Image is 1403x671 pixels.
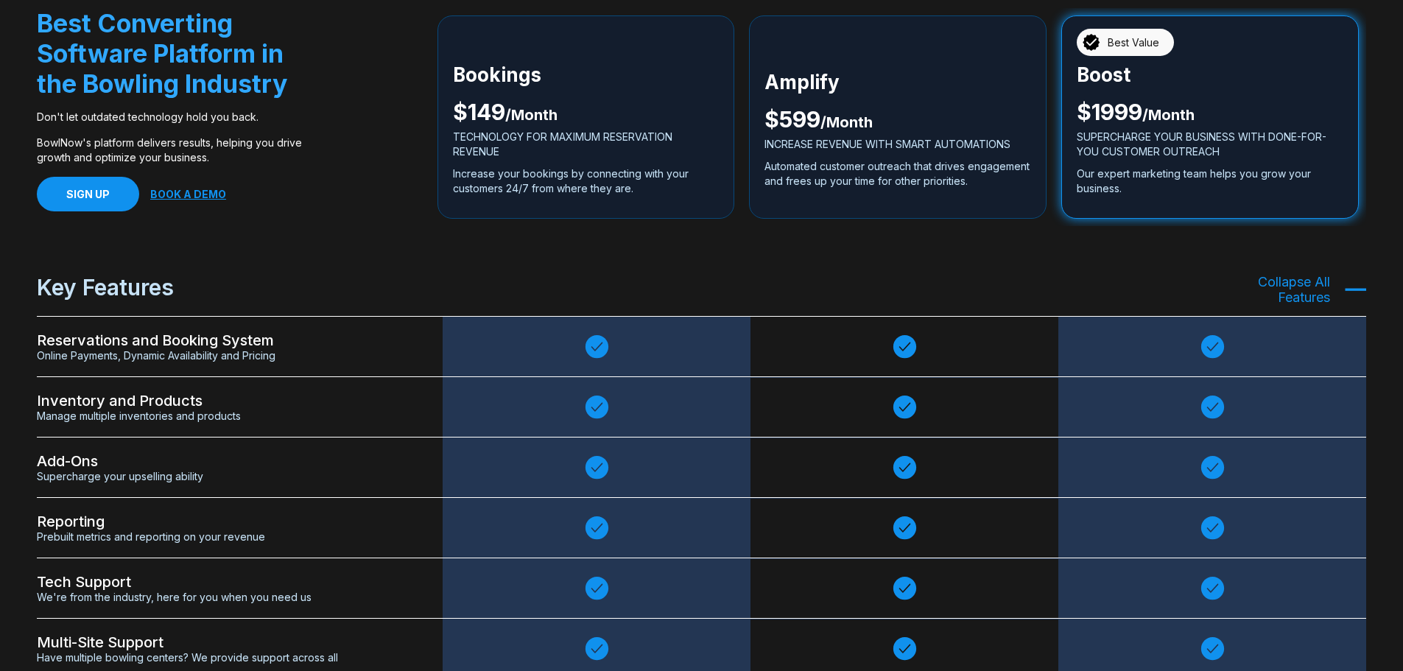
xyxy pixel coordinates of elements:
span: We're from the industry, here for you when you need us [37,591,406,603]
p: Best Converting Software Platform in the Bowling Industry [37,8,302,99]
span: Have multiple bowling centers? We provide support across all [37,651,406,664]
p: $ 599 [764,112,1031,130]
p: Amplify [764,75,1031,90]
span: Prebuilt metrics and reporting on your revenue [37,530,406,543]
span: / Month [505,106,558,124]
span: Multi-Site Support [37,633,406,651]
span: Reservations and Booking System [37,331,406,349]
span: / Month [1142,106,1195,124]
span: Add-Ons [37,452,406,470]
p: INCREASE REVENUE WITH SMART AUTOMATIONS [764,137,1031,152]
p: SUPERCHARGE YOUR BUSINESS WITH DONE-FOR-YOU CUSTOMER OUTREACH [1077,130,1343,159]
span: Best Value [1108,35,1159,50]
p: $ 1999 [1077,105,1343,122]
span: Key Features [37,274,174,305]
span: Collapse All Features [1234,274,1330,305]
p: BowlNow's platform delivers results, helping you drive growth and optimize your business. [37,136,302,165]
span: Manage multiple inventories and products [37,410,406,422]
p: Our expert marketing team helps you grow your business. [1077,166,1343,196]
p: Automated customer outreach that drives engagement and frees up your time for other priorities. [764,159,1031,189]
a: BOOK A DEMO [150,188,226,200]
p: Increase your bookings by connecting with your customers 24/7 from where they are. [453,166,720,196]
span: Reporting [37,513,406,530]
span: Online Payments, Dynamic Availability and Pricing [37,349,406,362]
p: Don't let outdated technology hold you back. [37,110,302,124]
span: Tech Support [37,573,406,591]
span: / Month [820,113,873,131]
a: SIGN UP [37,177,139,211]
p: Boost [1077,68,1343,82]
span: Inventory and Products [37,392,406,410]
p: Bookings [453,68,720,82]
span: Supercharge your upselling ability [37,470,406,482]
p: TECHNOLOGY FOR MAXIMUM RESERVATION REVENUE [453,130,720,159]
p: $ 149 [453,105,720,122]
